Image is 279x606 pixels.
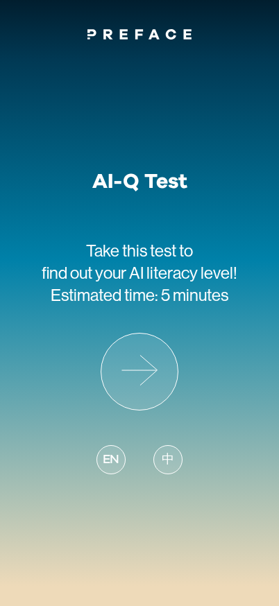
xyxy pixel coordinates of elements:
span: find out your AI literacy level! [42,263,237,282]
span: Take this test to [86,241,193,260]
span: Estimated time: 5 minutes [51,286,228,304]
span: EN [103,451,119,469]
h1: AI-Q Test [92,169,187,194]
span: 中 [162,451,174,469]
